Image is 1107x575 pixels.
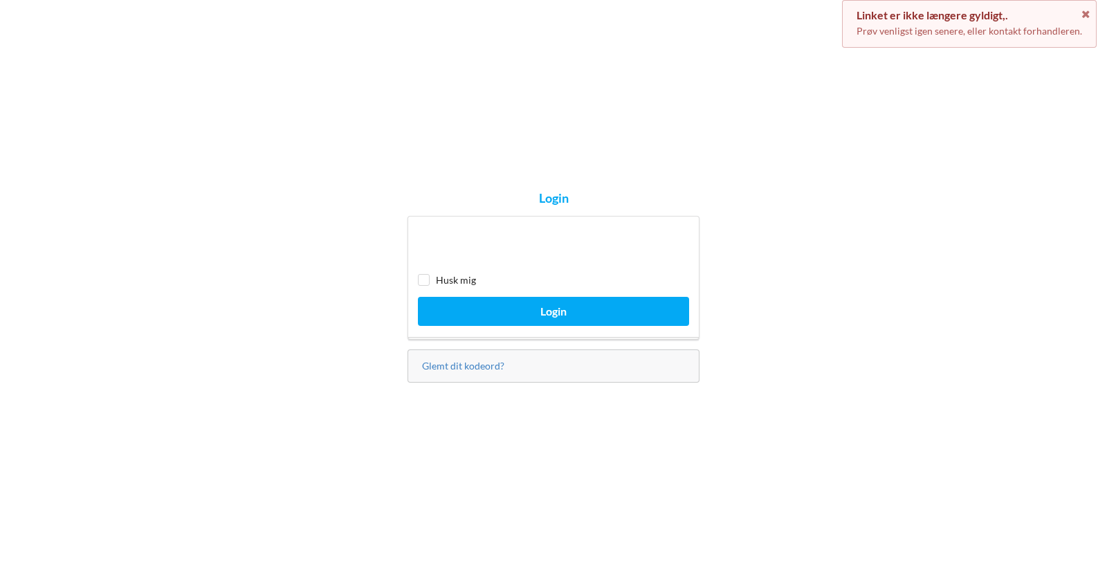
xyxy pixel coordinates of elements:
[418,297,689,325] button: Login
[422,360,504,372] a: Glemt dit kodeord?
[418,274,476,286] label: Husk mig
[857,24,1082,38] p: Prøv venligst igen senere, eller kontakt forhandleren.
[539,190,569,206] div: Login
[857,8,1082,22] div: Linket er ikke længere gyldigt,.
